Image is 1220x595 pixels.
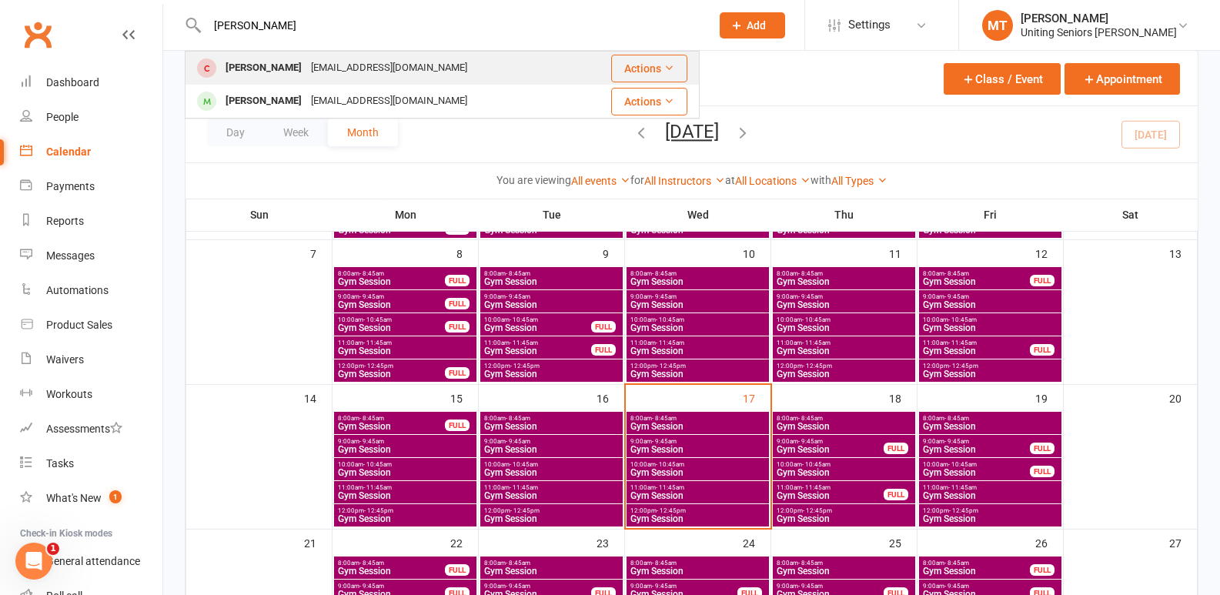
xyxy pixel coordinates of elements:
[802,461,831,468] span: - 10:45am
[337,339,473,346] span: 11:00am
[776,468,912,477] span: Gym Session
[922,583,1031,590] span: 9:00am
[20,308,162,343] a: Product Sales
[1030,564,1055,576] div: FULL
[798,293,823,300] span: - 9:45am
[483,583,592,590] span: 9:00am
[483,560,620,567] span: 8:00am
[46,284,109,296] div: Automations
[776,491,884,500] span: Gym Session
[46,492,102,504] div: What's New
[656,484,684,491] span: - 11:45am
[630,277,766,286] span: Gym Session
[202,15,700,36] input: Search...
[776,461,912,468] span: 10:00am
[337,484,473,491] span: 11:00am
[922,316,1058,323] span: 10:00am
[630,438,766,445] span: 9:00am
[186,199,333,231] th: Sun
[811,174,831,186] strong: with
[743,385,770,410] div: 17
[889,530,917,555] div: 25
[483,293,620,300] span: 9:00am
[798,415,823,422] span: - 8:45am
[359,415,384,422] span: - 8:45am
[506,415,530,422] span: - 8:45am
[802,316,831,323] span: - 10:45am
[944,560,969,567] span: - 8:45am
[776,363,912,369] span: 12:00pm
[506,583,530,590] span: - 9:45am
[776,445,884,454] span: Gym Session
[1035,530,1063,555] div: 26
[337,422,446,431] span: Gym Session
[922,514,1058,523] span: Gym Session
[46,180,95,192] div: Payments
[363,339,392,346] span: - 11:45am
[725,174,735,186] strong: at
[798,438,823,445] span: - 9:45am
[611,55,687,82] button: Actions
[46,388,92,400] div: Workouts
[776,277,912,286] span: Gym Session
[479,199,625,231] th: Tue
[46,215,84,227] div: Reports
[20,65,162,100] a: Dashboard
[630,567,766,576] span: Gym Session
[630,174,644,186] strong: for
[776,583,884,590] span: 9:00am
[652,270,677,277] span: - 8:45am
[20,446,162,481] a: Tasks
[456,240,478,266] div: 8
[337,507,473,514] span: 12:00pm
[922,277,1031,286] span: Gym Session
[889,385,917,410] div: 18
[1169,530,1197,555] div: 27
[798,583,823,590] span: - 9:45am
[948,316,977,323] span: - 10:45am
[803,363,832,369] span: - 12:45pm
[884,489,908,500] div: FULL
[337,316,446,323] span: 10:00am
[20,135,162,169] a: Calendar
[630,484,766,491] span: 11:00am
[922,270,1031,277] span: 8:00am
[802,484,831,491] span: - 11:45am
[1035,385,1063,410] div: 19
[506,560,530,567] span: - 8:45am
[776,300,912,309] span: Gym Session
[483,491,620,500] span: Gym Session
[652,560,677,567] span: - 8:45am
[304,385,332,410] div: 14
[1030,344,1055,356] div: FULL
[207,119,264,146] button: Day
[652,583,677,590] span: - 9:45am
[506,293,530,300] span: - 9:45am
[221,57,306,79] div: [PERSON_NAME]
[665,121,719,142] button: [DATE]
[630,507,766,514] span: 12:00pm
[1064,199,1198,231] th: Sat
[922,438,1031,445] span: 9:00am
[944,415,969,422] span: - 8:45am
[630,300,766,309] span: Gym Session
[483,507,620,514] span: 12:00pm
[337,560,446,567] span: 8:00am
[831,175,887,187] a: All Types
[922,507,1058,514] span: 12:00pm
[483,484,620,491] span: 11:00am
[625,199,771,231] th: Wed
[483,422,620,431] span: Gym Session
[630,270,766,277] span: 8:00am
[771,199,918,231] th: Thu
[922,415,1058,422] span: 8:00am
[922,422,1058,431] span: Gym Session
[657,363,686,369] span: - 12:45pm
[483,270,620,277] span: 8:00am
[743,240,770,266] div: 10
[591,344,616,356] div: FULL
[46,111,79,123] div: People
[944,270,969,277] span: - 8:45am
[603,240,624,266] div: 9
[445,275,470,286] div: FULL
